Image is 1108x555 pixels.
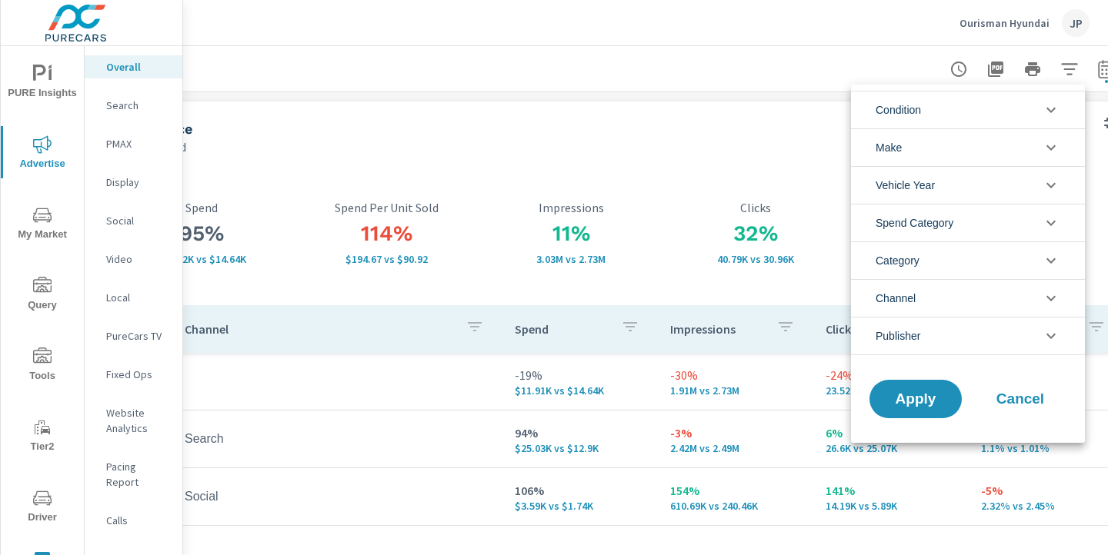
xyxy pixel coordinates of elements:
span: Cancel [990,392,1051,406]
span: Make [876,129,902,166]
span: Spend Category [876,204,953,241]
span: Publisher [876,317,920,354]
span: Apply [885,392,946,406]
span: Channel [876,280,916,317]
button: Cancel [974,380,1066,418]
span: Condition [876,91,921,128]
span: Category [876,242,919,279]
ul: filter options [851,85,1085,361]
button: Apply [869,380,962,418]
span: Vehicle Year [876,167,935,204]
